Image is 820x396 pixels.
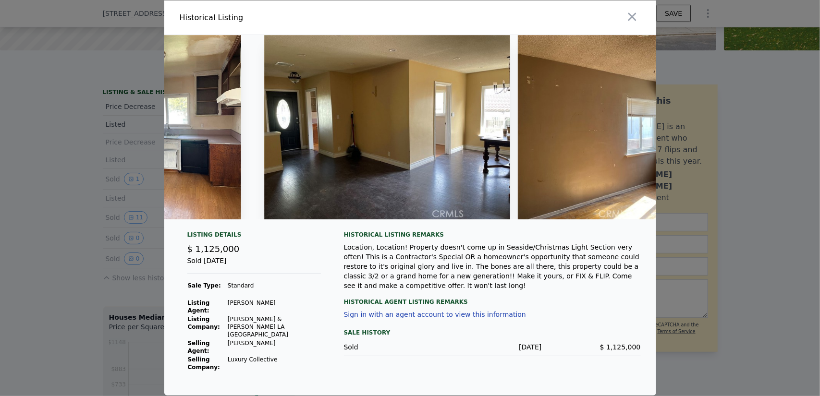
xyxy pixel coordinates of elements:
div: [DATE] [443,342,542,352]
strong: Selling Agent: [188,340,210,354]
span: $ 1,125,000 [187,244,240,254]
td: [PERSON_NAME] [227,299,321,315]
td: Luxury Collective [227,355,321,372]
strong: Sale Type: [188,282,221,289]
span: $ 1,125,000 [600,343,641,351]
td: Standard [227,281,321,290]
strong: Listing Company: [188,316,220,330]
div: Sold [344,342,443,352]
td: [PERSON_NAME] & [PERSON_NAME] LA [GEOGRAPHIC_DATA] [227,315,321,339]
button: Sign in with an agent account to view this information [344,311,526,318]
div: Historical Agent Listing Remarks [344,290,641,306]
div: Historical Listing remarks [344,231,641,239]
div: Sale History [344,327,641,338]
td: [PERSON_NAME] [227,339,321,355]
strong: Selling Company: [188,356,220,371]
div: Historical Listing [180,12,406,24]
img: Property Img [264,35,510,219]
img: Property Img [103,35,241,219]
div: Listing Details [187,231,321,242]
div: Location, Location! Property doesn't come up in Seaside/Christmas Light Section very often! This ... [344,242,641,290]
strong: Listing Agent: [188,300,210,314]
div: Sold [DATE] [187,256,321,274]
img: Property Img [518,35,764,219]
